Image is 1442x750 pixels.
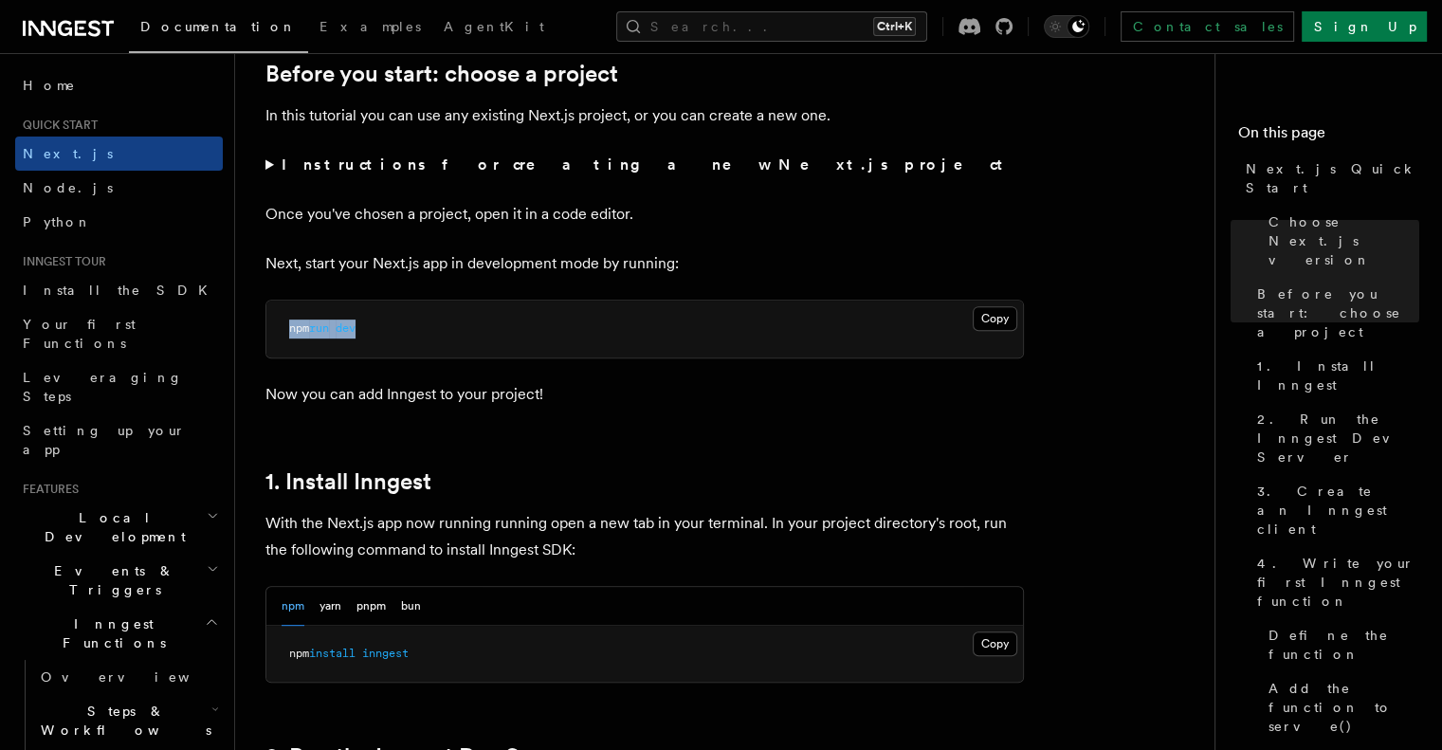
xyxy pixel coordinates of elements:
span: install [309,647,356,660]
span: Your first Functions [23,317,136,351]
a: Choose Next.js version [1261,205,1419,277]
span: npm [289,647,309,660]
h4: On this page [1238,121,1419,152]
span: Features [15,482,79,497]
a: Your first Functions [15,307,223,360]
a: 4. Write your first Inngest function [1250,546,1419,618]
span: 3. Create an Inngest client [1257,482,1419,539]
button: Steps & Workflows [33,694,223,747]
button: yarn [319,587,341,626]
button: bun [401,587,421,626]
span: Inngest tour [15,254,106,269]
span: Local Development [15,508,207,546]
button: pnpm [356,587,386,626]
span: Node.js [23,180,113,195]
p: In this tutorial you can use any existing Next.js project, or you can create a new one. [265,102,1024,129]
button: Local Development [15,501,223,554]
button: Toggle dark mode [1044,15,1089,38]
a: Overview [33,660,223,694]
span: Python [23,214,92,229]
span: 2. Run the Inngest Dev Server [1257,410,1419,466]
span: Steps & Workflows [33,702,211,740]
a: Node.js [15,171,223,205]
button: Events & Triggers [15,554,223,607]
span: Documentation [140,19,297,34]
a: 2. Run the Inngest Dev Server [1250,402,1419,474]
span: run [309,321,329,335]
a: Next.js Quick Start [1238,152,1419,205]
a: Define the function [1261,618,1419,671]
a: Add the function to serve() [1261,671,1419,743]
span: Overview [41,669,236,685]
button: Search...Ctrl+K [616,11,927,42]
a: Examples [308,6,432,51]
span: inngest [362,647,409,660]
span: AgentKit [444,19,544,34]
span: dev [336,321,356,335]
span: Inngest Functions [15,614,205,652]
a: Home [15,68,223,102]
a: Leveraging Steps [15,360,223,413]
a: 3. Create an Inngest client [1250,474,1419,546]
a: Install the SDK [15,273,223,307]
a: Sign Up [1302,11,1427,42]
span: 4. Write your first Inngest function [1257,554,1419,611]
span: Setting up your app [23,423,186,457]
a: Before you start: choose a project [1250,277,1419,349]
span: Install the SDK [23,283,219,298]
a: AgentKit [432,6,556,51]
p: Next, start your Next.js app in development mode by running: [265,250,1024,277]
a: Python [15,205,223,239]
a: Documentation [129,6,308,53]
a: Next.js [15,137,223,171]
span: 1. Install Inngest [1257,357,1419,394]
button: npm [282,587,304,626]
span: Quick start [15,118,98,133]
button: Copy [973,631,1017,656]
button: Copy [973,306,1017,331]
span: Choose Next.js version [1269,212,1419,269]
p: With the Next.js app now running running open a new tab in your terminal. In your project directo... [265,510,1024,563]
strong: Instructions for creating a new Next.js project [282,155,1011,174]
span: npm [289,321,309,335]
summary: Instructions for creating a new Next.js project [265,152,1024,178]
span: Events & Triggers [15,561,207,599]
span: Add the function to serve() [1269,679,1419,736]
a: Setting up your app [15,413,223,466]
a: 1. Install Inngest [265,468,431,495]
button: Inngest Functions [15,607,223,660]
span: Define the function [1269,626,1419,664]
span: Next.js [23,146,113,161]
p: Once you've chosen a project, open it in a code editor. [265,201,1024,228]
a: 1. Install Inngest [1250,349,1419,402]
kbd: Ctrl+K [873,17,916,36]
p: Now you can add Inngest to your project! [265,381,1024,408]
span: Home [23,76,76,95]
a: Before you start: choose a project [265,61,618,87]
span: Leveraging Steps [23,370,183,404]
span: Next.js Quick Start [1246,159,1419,197]
span: Examples [319,19,421,34]
a: Contact sales [1121,11,1294,42]
span: Before you start: choose a project [1257,284,1419,341]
